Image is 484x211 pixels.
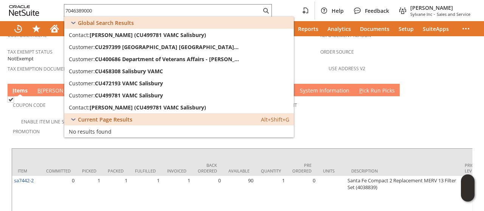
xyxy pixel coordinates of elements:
a: Contact:[PERSON_NAME] (CU499781 VAMC Salisbury)Edit: [64,101,294,113]
a: Home [45,21,64,36]
span: Setup [399,25,414,32]
span: SuiteApps [423,25,449,32]
div: Packed [108,168,124,174]
a: Customer:CU472193 VAMC SalisburyEdit: Dash: [64,77,294,89]
svg: logo [9,5,39,16]
div: Pre Ordered [292,162,312,174]
span: [PERSON_NAME] (CU499781 VAMC Salisbury) [90,31,206,39]
a: Contact:[PERSON_NAME] (CU499781 VAMC Salisbury)Edit: [64,29,294,41]
div: Back Ordered [198,162,217,174]
span: Reports [298,25,318,32]
span: y [303,87,306,94]
span: I [12,87,14,94]
input: Search [64,6,261,15]
span: Customer: [69,92,95,99]
div: Picked [82,168,96,174]
a: Coupon Code [13,102,46,108]
span: CU400686 Department of Veterans Affairs - [PERSON_NAME]... [95,55,239,63]
span: Sylvane Inc [410,11,432,17]
img: Checked [8,96,14,103]
span: Customer: [69,80,95,87]
div: Item [18,168,35,174]
a: Activities [64,21,96,36]
a: No results found [64,125,294,137]
a: Enable Item Line Shipping [21,119,82,125]
span: Contact: [69,104,90,111]
div: Fulfilled [135,168,156,174]
span: Feedback [365,7,389,14]
span: Documents [360,25,389,32]
div: Description [351,168,453,174]
span: [PERSON_NAME] (CU499781 VAMC Salisbury) [90,104,206,111]
div: More menus [457,21,475,36]
svg: Shortcuts [32,24,41,33]
svg: Recent Records [14,24,23,33]
span: Analytics [327,25,351,32]
span: Current Page Results [78,116,132,123]
a: Customer:CU499781 VAMC SalisburyEdit: Dash: [64,89,294,101]
span: Contact: [69,31,90,39]
span: CU458308 Salisbury VAMC [95,68,163,75]
div: Committed [46,168,71,174]
a: B[PERSON_NAME] [36,87,85,95]
span: P [359,87,362,94]
a: Tax Exemption Document URL [8,66,79,72]
a: Customer:CU458308 Salisbury VAMCEdit: Dash: [64,65,294,77]
span: CU297399 [GEOGRAPHIC_DATA] [GEOGRAPHIC_DATA]. [GEOGRAPHIC_DATA] [95,43,239,51]
a: Setup [394,21,418,36]
a: Unrolled view on [463,85,472,94]
span: Global Search Results [78,19,134,26]
a: System Information [298,87,351,95]
div: Shortcuts [27,21,45,36]
span: Customer: [69,43,95,51]
a: SuiteApps [418,21,453,36]
iframe: Click here to launch Oracle Guided Learning Help Panel [461,174,475,202]
a: Use Address V2 [329,65,365,72]
a: Customer:CU297399 [GEOGRAPHIC_DATA] [GEOGRAPHIC_DATA]. [GEOGRAPHIC_DATA]Edit: Dash: [64,41,294,53]
span: CU472193 VAMC Salisbury [95,80,163,87]
span: CU499781 VAMC Salisbury [95,92,163,99]
svg: Search [261,6,270,15]
a: Order Source [320,49,354,55]
div: Invoiced [167,168,186,174]
a: sa7442-2 [14,177,34,184]
a: Items [11,87,29,95]
div: Quantity [261,168,281,174]
span: Help [332,7,344,14]
span: Sales and Service [437,11,470,17]
span: No results found [69,128,112,135]
a: Documents [355,21,394,36]
a: Pick Run Picks [357,87,397,95]
div: Units [323,168,340,174]
a: Promotion [13,128,40,135]
span: - [434,11,435,17]
span: Alt+Shift+G [261,116,289,123]
span: Oracle Guided Learning Widget. To move around, please hold and drag [461,188,475,202]
span: [PERSON_NAME] [410,4,470,11]
a: Analytics [323,21,355,36]
div: Price Level [465,162,482,174]
a: Customer:CU400686 Department of Veterans Affairs - [PERSON_NAME]...Edit: Dash: [64,53,294,65]
a: Reports [293,21,323,36]
a: Recent Records [9,21,27,36]
span: Customer: [69,55,95,63]
div: Available [228,168,250,174]
span: NotExempt [8,55,34,62]
svg: Home [50,24,59,33]
span: B [37,87,41,94]
a: Tax Exempt Status [8,49,53,55]
span: Customer: [69,68,95,75]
